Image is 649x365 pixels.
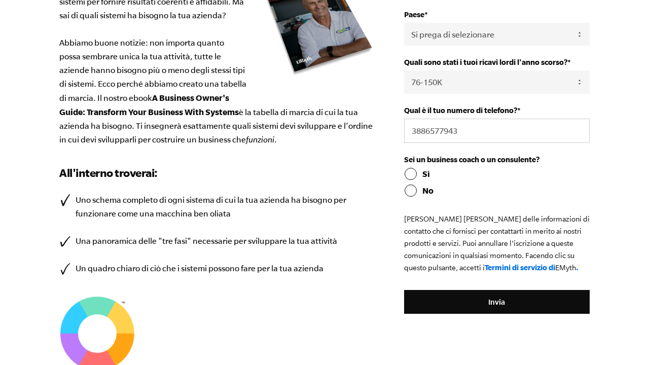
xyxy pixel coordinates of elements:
[59,193,374,221] li: Uno schema completo di ogni sistema di cui la tua azienda ha bisogno per funzionare come una macc...
[404,290,590,314] input: Invia
[404,213,590,274] p: [PERSON_NAME] [PERSON_NAME] delle informazioni di contatto che ci fornisci per contattarti in mer...
[598,316,649,365] div: Chat con widget
[598,316,649,365] iframe: Widget di chat
[576,263,579,272] a: .
[404,10,424,19] span: Paese
[485,263,555,272] a: Termini di servizio di
[59,234,374,248] li: Una panoramica delle "tre fasi" necessarie per sviluppare la tua attività
[59,165,374,181] h3: All'interno troverai:
[59,262,374,275] li: Un quadro chiaro di ciò che i sistemi possono fare per la tua azienda
[404,58,567,66] span: Quali sono stati i tuoi ricavi lordi l'anno scorso?
[246,135,274,144] em: funzioni
[404,155,539,164] span: Sei un business coach o un consulente?
[404,106,517,115] span: Qual è il tuo numero di telefono?
[59,93,239,117] b: A Business Owner's Guide: Transform Your Business With Systems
